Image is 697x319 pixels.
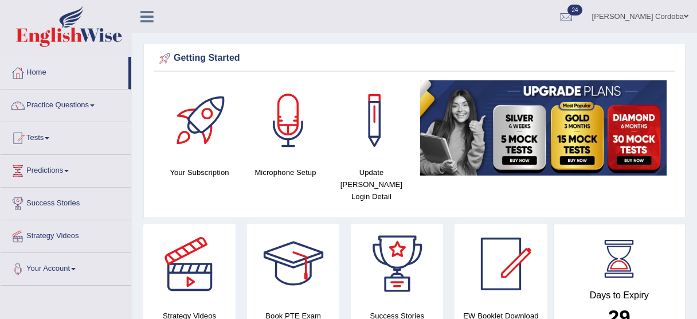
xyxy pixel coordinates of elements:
span: 24 [567,5,582,15]
h4: Update [PERSON_NAME] Login Detail [334,166,409,203]
div: Getting Started [156,50,672,67]
h4: Microphone Setup [248,166,323,178]
img: small5.jpg [420,80,667,176]
a: Success Stories [1,188,131,216]
a: Practice Questions [1,90,131,118]
a: Your Account [1,253,131,282]
h4: Days to Expiry [566,290,673,301]
a: Tests [1,122,131,151]
a: Predictions [1,155,131,184]
a: Strategy Videos [1,220,131,249]
h4: Your Subscription [162,166,237,178]
a: Home [1,57,128,85]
